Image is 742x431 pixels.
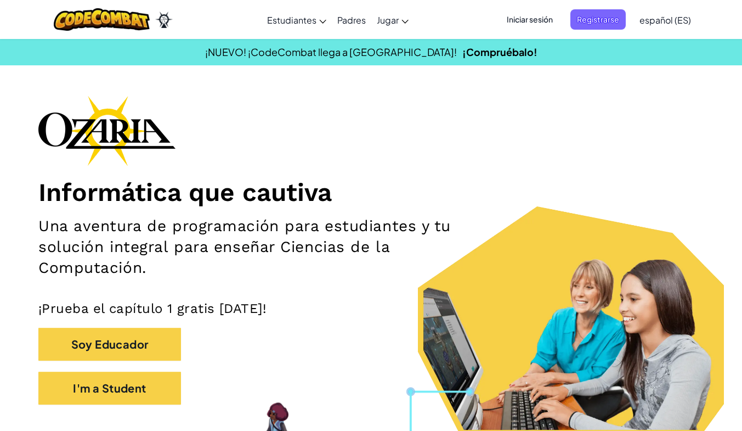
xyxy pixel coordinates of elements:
[38,96,175,166] img: Ozaria branding logo
[639,14,691,26] span: español (ES)
[38,216,484,278] h2: Una aventura de programación para estudiantes y tu solución integral para enseñar Ciencias de la ...
[332,5,371,35] a: Padres
[54,8,150,31] img: CodeCombat logo
[38,300,704,317] p: ¡Prueba el capítulo 1 gratis [DATE]!
[570,9,626,30] button: Registrarse
[38,328,181,361] button: Soy Educador
[262,5,332,35] a: Estudiantes
[205,46,457,58] span: ¡NUEVO! ¡CodeCombat llega a [GEOGRAPHIC_DATA]!
[634,5,696,35] a: español (ES)
[38,177,704,208] h1: Informática que cautiva
[462,46,537,58] a: ¡Compruébalo!
[38,372,181,405] button: I'm a Student
[500,9,559,30] button: Iniciar sesión
[267,14,316,26] span: Estudiantes
[377,14,399,26] span: Jugar
[155,12,173,28] img: Ozaria
[371,5,414,35] a: Jugar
